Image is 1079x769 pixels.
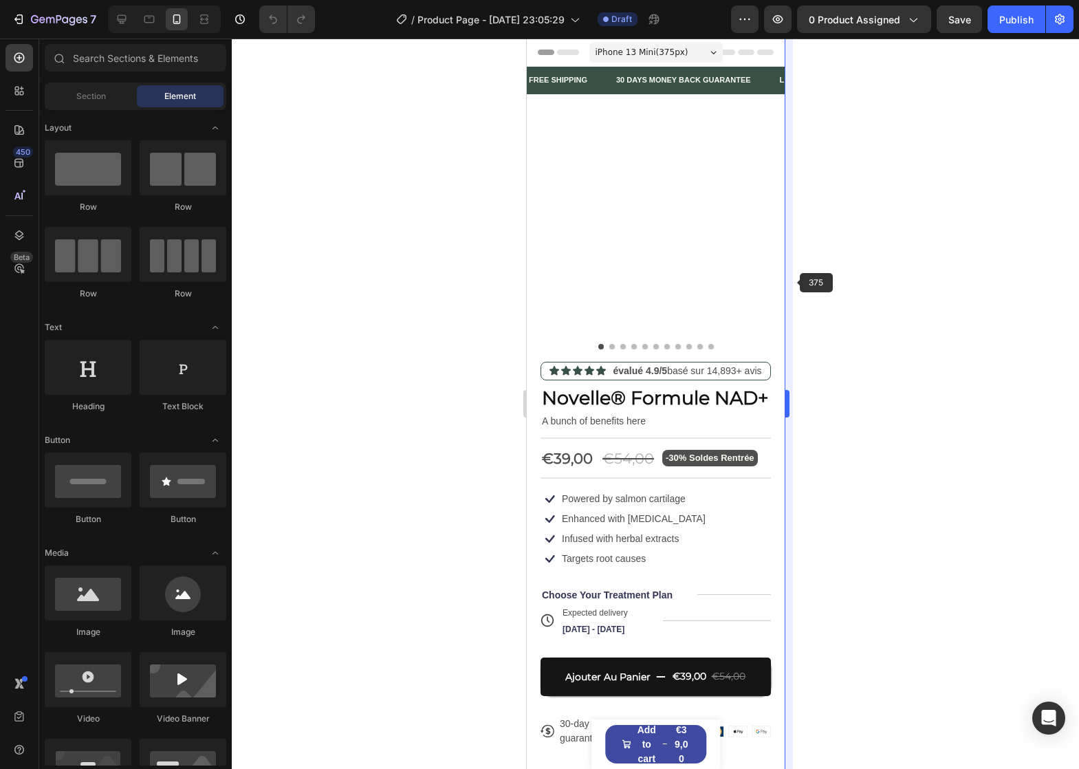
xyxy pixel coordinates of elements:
span: [DATE] - [DATE] [36,586,98,596]
button: Dot [138,305,143,311]
button: Dot [149,305,154,311]
button: Publish [988,6,1045,33]
span: Draft [611,13,632,25]
p: -30% Soldes Rentrée [139,411,228,427]
p: Targets root causes [35,514,119,526]
span: Save [948,14,971,25]
div: Beta [10,252,33,263]
span: Text [45,321,62,334]
div: Video Banner [140,713,226,725]
div: Open Intercom Messenger [1032,702,1065,735]
div: Ajouter Au Panier [39,632,124,645]
div: Row [140,288,226,300]
div: 450 [13,147,33,158]
p: Enhanced with [MEDICAL_DATA] [35,474,179,486]
span: Element [164,90,196,102]
div: €39,00 [14,406,67,435]
button: Ajouter Au Panier [14,619,244,658]
button: 0 product assigned [797,6,931,33]
span: Layout [45,122,72,134]
div: €39,00 [144,628,181,648]
strong: évalué 4.9/5 [87,327,141,338]
span: Button [45,434,70,446]
p: basé sur 14,893+ avis [87,325,235,340]
p: Infused with herbal extracts [35,494,152,506]
p: A bunch of benefits here [15,374,243,391]
div: Row [45,288,131,300]
button: Dot [171,305,176,311]
span: 375 [800,273,833,292]
button: Dot [116,305,121,311]
button: Dot [182,305,187,311]
div: €54,00 [74,406,129,435]
button: Dot [127,305,132,311]
button: Dot [94,305,99,311]
iframe: Design area [527,39,785,769]
span: Expected delivery [36,570,101,579]
div: Button [140,513,226,526]
div: Text Block [140,400,226,413]
span: Section [76,90,106,102]
p: 30-day money-back guarantee [33,678,126,707]
img: gempages_581832372320732008-4330873b-9098-4afb-bbab-996e17abe6f6.png [202,688,220,698]
div: LIMITED TIME 50% OFF SALE [252,34,362,50]
p: Powered by salmon cartilage [35,454,159,466]
span: Toggle open [204,542,226,564]
button: Dot [83,305,88,311]
button: Dot [160,305,165,311]
span: Toggle open [204,316,226,338]
span: 0 product assigned [809,12,900,27]
span: Toggle open [204,429,226,451]
input: Search Sections & Elements [45,44,226,72]
button: Save [937,6,982,33]
p: 7 [90,11,96,28]
h1: Novelle® Formule NAD+ [14,346,244,373]
button: 7 [6,6,102,33]
button: Dot [105,305,110,311]
div: Row [140,201,226,213]
div: Heading [45,400,131,413]
button: Dot [72,305,77,311]
div: Video [45,713,131,725]
div: Publish [999,12,1034,27]
img: gempages_581832372320732008-616de816-49c8-4622-b708-7a4fcfbf65ac.png [226,688,243,698]
div: Row [45,201,131,213]
div: €54,00 [184,628,220,648]
span: / [411,12,415,27]
span: Media [45,547,69,559]
div: Image [45,626,131,638]
span: Product Page - [DATE] 23:05:29 [417,12,565,27]
span: Toggle open [204,117,226,139]
div: Image [140,626,226,638]
p: Choose Your Treatment Plan [15,550,146,563]
div: Button [45,513,131,526]
div: Undo/Redo [259,6,315,33]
